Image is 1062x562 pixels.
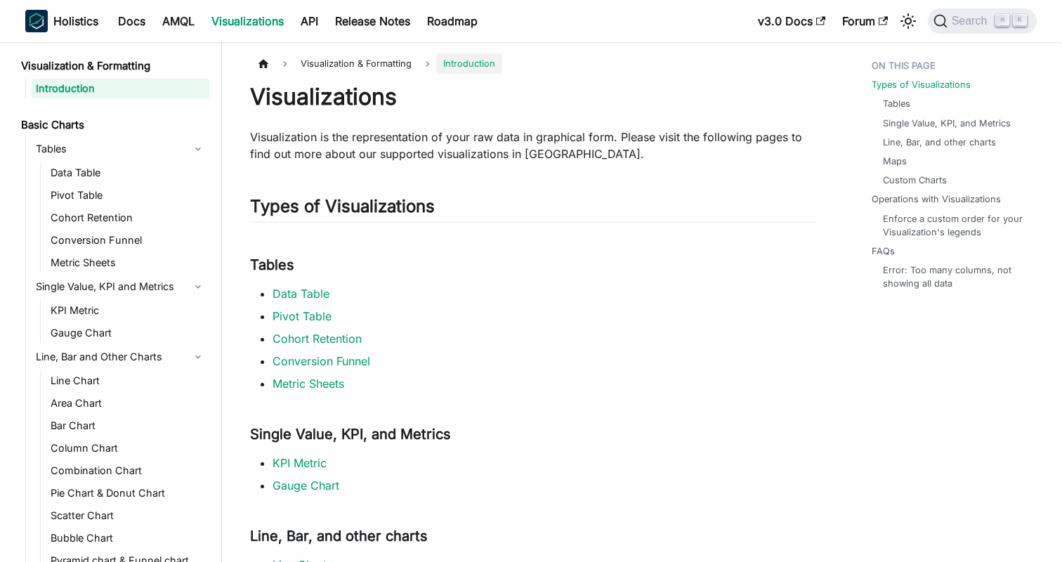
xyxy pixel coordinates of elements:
[995,14,1009,27] kbd: ⌘
[834,10,896,32] a: Forum
[872,244,895,258] a: FAQs
[250,426,815,443] h3: Single Value, KPI, and Metrics
[32,138,209,160] a: Tables
[46,393,209,413] a: Area Chart
[883,263,1023,290] a: Error: Too many columns, not showing all data
[46,163,209,183] a: Data Table
[273,332,362,346] a: Cohort Retention
[17,56,209,76] a: Visualization & Formatting
[419,10,486,32] a: Roadmap
[883,212,1023,239] a: Enforce a custom order for your Visualization's legends
[32,275,209,298] a: Single Value, KPI and Metrics
[883,155,907,168] a: Maps
[273,354,370,368] a: Conversion Funnel
[250,53,277,74] a: Home page
[46,416,209,436] a: Bar Chart
[46,253,209,273] a: Metric Sheets
[32,79,209,98] a: Introduction
[948,15,996,27] span: Search
[327,10,419,32] a: Release Notes
[928,8,1037,34] button: Search (Command+K)
[46,371,209,391] a: Line Chart
[250,53,815,74] nav: Breadcrumbs
[872,192,1001,206] a: Operations with Visualizations
[46,483,209,503] a: Pie Chart & Donut Chart
[46,323,209,343] a: Gauge Chart
[436,53,502,74] span: Introduction
[46,185,209,205] a: Pivot Table
[294,53,419,74] span: Visualization & Formatting
[250,528,815,545] h3: Line, Bar, and other charts
[25,10,98,32] a: HolisticsHolistics
[25,10,48,32] img: Holistics
[46,528,209,548] a: Bubble Chart
[46,301,209,320] a: KPI Metric
[110,10,154,32] a: Docs
[203,10,292,32] a: Visualizations
[883,97,910,110] a: Tables
[46,208,209,228] a: Cohort Retention
[46,438,209,458] a: Column Chart
[273,456,327,470] a: KPI Metric
[46,506,209,525] a: Scatter Chart
[53,13,98,30] b: Holistics
[749,10,834,32] a: v3.0 Docs
[250,256,815,274] h3: Tables
[273,287,329,301] a: Data Table
[46,461,209,481] a: Combination Chart
[273,478,339,492] a: Gauge Chart
[11,42,222,562] nav: Docs sidebar
[250,129,815,162] p: Visualization is the representation of your raw data in graphical form. Please visit the followin...
[883,136,996,149] a: Line, Bar, and other charts
[32,346,209,368] a: Line, Bar and Other Charts
[1013,14,1027,27] kbd: K
[154,10,203,32] a: AMQL
[883,117,1011,130] a: Single Value, KPI, and Metrics
[250,83,815,111] h1: Visualizations
[46,230,209,250] a: Conversion Funnel
[883,174,947,187] a: Custom Charts
[292,10,327,32] a: API
[897,10,919,32] button: Switch between dark and light mode (currently light mode)
[872,78,971,91] a: Types of Visualizations
[17,115,209,135] a: Basic Charts
[273,377,344,391] a: Metric Sheets
[250,196,815,223] h2: Types of Visualizations
[273,309,332,323] a: Pivot Table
